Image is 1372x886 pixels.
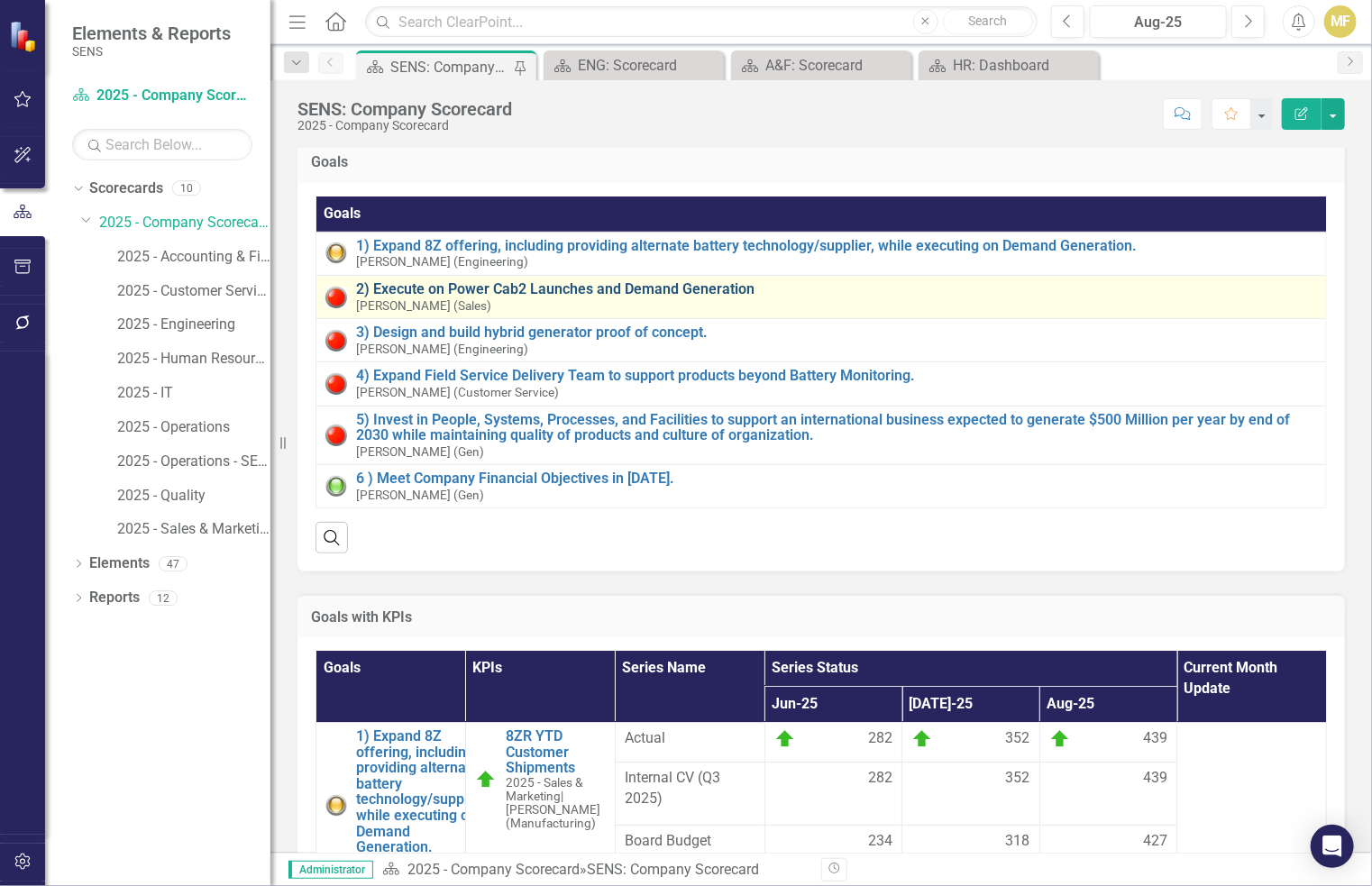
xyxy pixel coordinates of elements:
td: Double-Click to Edit Right Click for Context Menu [316,362,1327,406]
button: Aug-25 [1090,5,1227,38]
a: 1) Expand 8Z offering, including providing alternate battery technology/supplier, while executing... [356,728,488,855]
a: 8ZR YTD Customer Shipments [506,728,606,776]
img: Yellow: At Risk/Needs Attention [325,795,347,817]
td: Double-Click to Edit [1039,763,1176,826]
div: Open Intercom Messenger [1311,825,1354,868]
h3: Goals [311,154,1331,170]
a: 2025 - Accounting & Finance [117,247,270,268]
small: [PERSON_NAME] (Sales) [356,299,491,313]
span: 427 [1143,831,1167,852]
a: Reports [89,588,140,608]
span: 439 [1143,768,1167,789]
td: Double-Click to Edit [1039,723,1176,763]
td: Double-Click to Edit Right Click for Context Menu [316,319,1327,362]
div: 2025 - Company Scorecard [297,119,512,132]
span: 318 [1006,831,1030,852]
img: Red: Critical Issues/Off-Track [325,425,347,446]
img: Yellow: At Risk/Needs Attention [325,242,347,264]
span: Elements & Reports [72,23,231,44]
div: Aug-25 [1096,12,1221,33]
a: 2025 - Company Scorecard [72,86,252,106]
small: [PERSON_NAME] (Gen) [356,445,484,459]
a: A&F: Scorecard [736,54,907,77]
a: 4) Expand Field Service Delivery Team to support products beyond Battery Monitoring. [356,368,1317,384]
a: 2025 - IT [117,383,270,404]
span: 234 [868,831,892,852]
td: Double-Click to Edit [902,723,1039,763]
img: On Target [774,728,796,750]
span: 2025 - Sales & Marketing [506,775,582,803]
img: Red: Critical Issues/Off-Track [325,373,347,395]
div: SENS: Company Scorecard [297,99,512,119]
small: [PERSON_NAME] (Customer Service) [356,386,559,399]
img: ClearPoint Strategy [8,20,41,53]
span: Actual [625,728,755,749]
input: Search ClearPoint... [365,6,1038,38]
img: Red: Critical Issues/Off-Track [325,330,347,352]
span: | [561,789,563,803]
td: Double-Click to Edit Right Click for Context Menu [316,232,1327,275]
td: Double-Click to Edit Right Click for Context Menu [316,406,1327,465]
div: ENG: Scorecard [578,54,719,77]
a: 1) Expand 8Z offering, including providing alternate battery technology/supplier, while executing... [356,238,1317,254]
input: Search Below... [72,129,252,160]
a: 2025 - Quality [117,486,270,507]
a: 5) Invest in People, Systems, Processes, and Facilities to support an international business expe... [356,412,1317,443]
span: Board Budget (Target) [625,831,755,872]
span: 282 [868,728,892,750]
a: 6 ) Meet Company Financial Objectives in [DATE]. [356,470,1317,487]
span: 282 [868,768,892,789]
div: HR: Dashboard [953,54,1094,77]
span: 352 [1006,768,1030,789]
small: [PERSON_NAME] (Gen) [356,489,484,502]
a: ENG: Scorecard [548,54,719,77]
span: 352 [1006,728,1030,750]
span: Administrator [288,861,373,879]
span: Internal CV (Q3 2025) [625,768,755,809]
img: On Target [1049,728,1071,750]
button: MF [1324,5,1357,38]
small: [PERSON_NAME] (Engineering) [356,343,528,356]
div: 12 [149,590,178,606]
a: 2025 - Human Resources [117,349,270,370]
td: Double-Click to Edit [615,763,764,826]
td: Double-Click to Edit [615,723,764,763]
img: Red: Critical Issues/Off-Track [325,287,347,308]
td: Double-Click to Edit [902,763,1039,826]
div: 47 [159,556,188,571]
a: 2025 - Operations [117,417,270,438]
div: SENS: Company Scorecard [390,56,509,78]
a: 3) Design and build hybrid generator proof of concept. [356,324,1317,341]
a: 2025 - Company Scorecard [407,861,580,878]
small: [PERSON_NAME] (Engineering) [356,255,528,269]
td: Double-Click to Edit [764,723,901,763]
a: Elements [89,553,150,574]
a: 2025 - Customer Service [117,281,270,302]
small: SENS [72,44,231,59]
a: HR: Dashboard [923,54,1094,77]
button: Search [943,9,1033,34]
a: Scorecards [89,178,163,199]
h3: Goals with KPIs [311,609,1331,626]
small: [PERSON_NAME] (Manufacturing) [506,776,606,830]
div: 10 [172,181,201,196]
a: 2025 - Engineering [117,315,270,335]
div: A&F: Scorecard [765,54,907,77]
span: 439 [1143,728,1167,750]
img: On Target [911,728,933,750]
div: » [382,860,808,881]
img: Green: On Track [325,476,347,498]
td: Double-Click to Edit [764,763,901,826]
a: 2025 - Operations - SENS Legacy KPIs [117,452,270,472]
a: 2) Execute on Power Cab2 Launches and Demand Generation [356,281,1317,297]
img: On Target [475,769,497,790]
td: Double-Click to Edit Right Click for Context Menu [316,275,1327,318]
div: SENS: Company Scorecard [587,861,759,878]
span: Search [968,14,1007,28]
a: 2025 - Sales & Marketing [117,519,270,540]
a: 2025 - Company Scorecard [99,213,270,233]
td: Double-Click to Edit Right Click for Context Menu [316,465,1327,508]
